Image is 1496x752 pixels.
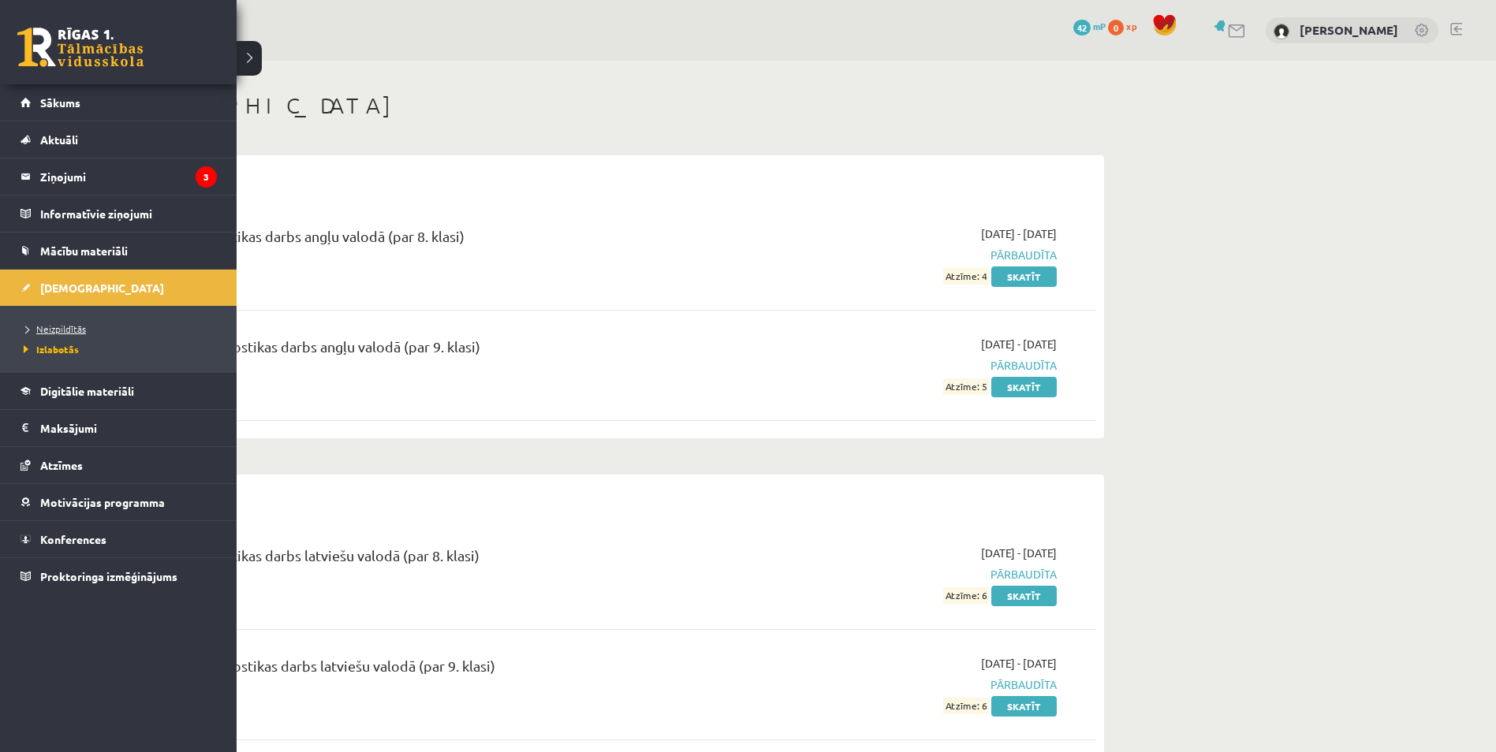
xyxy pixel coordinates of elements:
[981,545,1057,561] span: [DATE] - [DATE]
[20,342,221,356] a: Izlabotās
[21,121,217,158] a: Aktuāli
[759,566,1057,583] span: Pārbaudīta
[21,447,217,483] a: Atzīmes
[20,343,79,356] span: Izlabotās
[118,545,736,574] div: 9.a klases diagnostikas darbs latviešu valodā (par 8. klasi)
[40,244,128,258] span: Mācību materiāli
[759,357,1057,374] span: Pārbaudīta
[21,373,217,409] a: Digitālie materiāli
[21,84,217,121] a: Sākums
[40,281,164,295] span: [DEMOGRAPHIC_DATA]
[21,270,217,306] a: [DEMOGRAPHIC_DATA]
[21,410,217,446] a: Maksājumi
[40,458,83,472] span: Atzīmes
[40,569,177,583] span: Proktoringa izmēģinājums
[943,378,989,395] span: Atzīme: 5
[118,655,736,684] div: 10.a1 klases diagnostikas darbs latviešu valodā (par 9. klasi)
[118,336,736,365] div: 10.a1 klases diagnostikas darbs angļu valodā (par 9. klasi)
[95,92,1104,119] h1: [DEMOGRAPHIC_DATA]
[1093,20,1106,32] span: mP
[20,322,221,336] a: Neizpildītās
[196,166,217,188] i: 3
[20,322,86,335] span: Neizpildītās
[943,268,989,285] span: Atzīme: 4
[759,676,1057,693] span: Pārbaudīta
[40,195,217,232] legend: Informatīvie ziņojumi
[943,587,989,604] span: Atzīme: 6
[991,696,1057,717] a: Skatīt
[991,266,1057,287] a: Skatīt
[21,195,217,232] a: Informatīvie ziņojumi
[943,698,989,714] span: Atzīme: 6
[21,521,217,557] a: Konferences
[40,132,78,147] span: Aktuāli
[40,95,80,110] span: Sākums
[1073,20,1091,35] span: 42
[21,558,217,594] a: Proktoringa izmēģinājums
[991,377,1057,397] a: Skatīt
[981,336,1057,352] span: [DATE] - [DATE]
[1108,20,1144,32] a: 0 xp
[40,532,106,546] span: Konferences
[118,225,736,255] div: 9.a klases diagnostikas darbs angļu valodā (par 8. klasi)
[1300,22,1398,38] a: [PERSON_NAME]
[40,410,217,446] legend: Maksājumi
[1126,20,1136,32] span: xp
[991,586,1057,606] a: Skatīt
[40,384,134,398] span: Digitālie materiāli
[981,655,1057,672] span: [DATE] - [DATE]
[21,158,217,195] a: Ziņojumi3
[40,158,217,195] legend: Ziņojumi
[40,495,165,509] span: Motivācijas programma
[981,225,1057,242] span: [DATE] - [DATE]
[21,233,217,269] a: Mācību materiāli
[21,484,217,520] a: Motivācijas programma
[759,247,1057,263] span: Pārbaudīta
[17,28,144,67] a: Rīgas 1. Tālmācības vidusskola
[1108,20,1124,35] span: 0
[1073,20,1106,32] a: 42 mP
[1274,24,1289,39] img: Radions Jefremovs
